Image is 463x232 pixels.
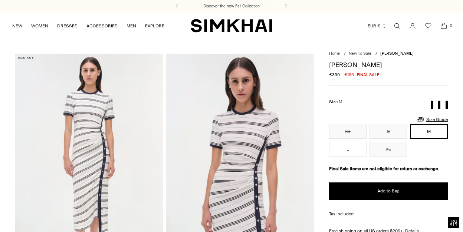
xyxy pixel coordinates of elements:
[57,18,78,34] a: DRESSES
[421,19,436,33] a: Wishlist
[349,51,371,56] a: New to Sale
[329,98,342,105] label: Size:
[368,18,387,34] button: EUR €
[31,18,48,34] a: WOMEN
[329,51,448,57] nav: breadcrumbs
[344,51,346,57] div: /
[370,124,407,139] button: S
[375,51,377,57] div: /
[370,142,407,157] button: XL
[203,3,260,9] a: Discover the new Fall Collection
[12,18,22,34] a: NEW
[329,211,448,217] div: Tax included.
[416,115,448,124] a: Size Guide
[436,19,451,33] a: Open cart modal
[86,18,118,34] a: ACCESSORIES
[339,100,342,104] span: M
[191,19,272,33] a: SIMKHAI
[447,22,454,29] span: 0
[329,166,439,171] strong: Final Sale items are not eligible for return or exchange.
[405,19,420,33] a: Go to the account page
[390,19,404,33] a: Open search modal
[145,18,164,34] a: EXPLORE
[380,51,414,56] span: [PERSON_NAME]
[329,51,340,56] a: Home
[329,142,367,157] button: L
[410,124,447,139] button: M
[329,61,448,68] h1: [PERSON_NAME]
[329,71,340,78] s: €330
[344,71,354,78] span: €165
[329,182,448,200] button: Add to Bag
[377,188,400,194] span: Add to Bag
[127,18,136,34] a: MEN
[329,124,367,139] button: XS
